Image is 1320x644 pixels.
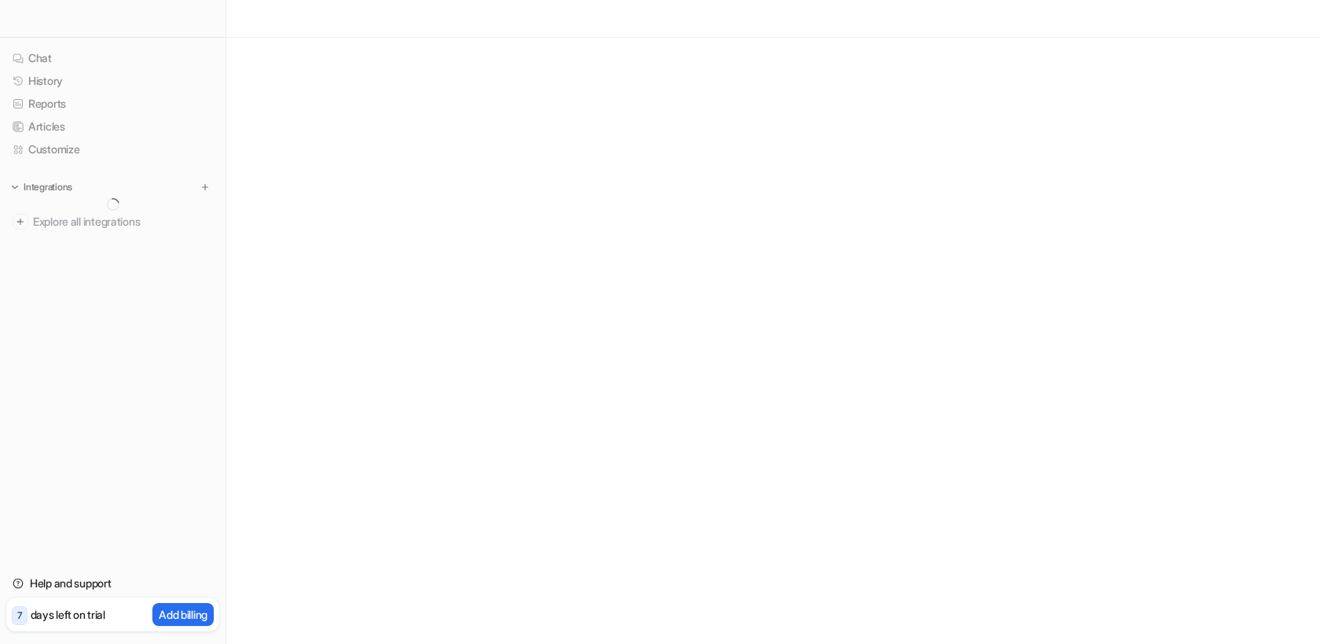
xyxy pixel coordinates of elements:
button: Integrations [6,179,77,195]
p: Integrations [24,181,72,193]
p: Add billing [159,606,207,623]
button: Add billing [152,603,214,626]
p: 7 [17,609,22,623]
a: Articles [6,116,219,138]
a: Explore all integrations [6,211,219,233]
span: Explore all integrations [33,209,213,234]
p: days left on trial [31,606,105,623]
img: menu_add.svg [200,182,211,193]
img: explore all integrations [13,214,28,230]
a: Help and support [6,572,219,594]
a: History [6,70,219,92]
a: Customize [6,138,219,160]
img: expand menu [9,182,20,193]
a: Reports [6,93,219,115]
a: Chat [6,47,219,69]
